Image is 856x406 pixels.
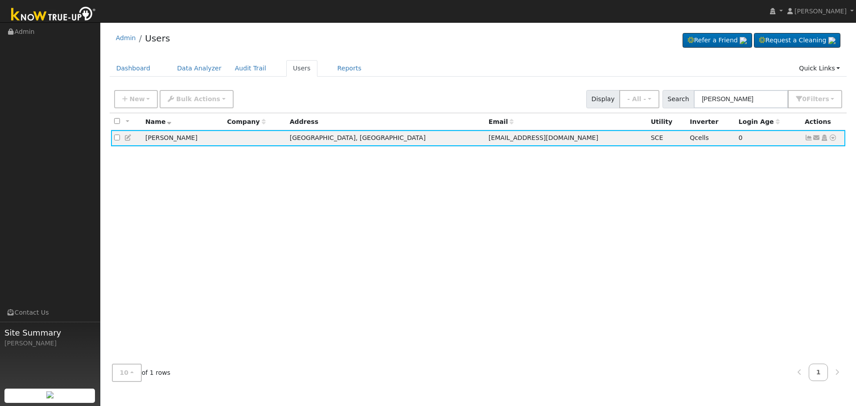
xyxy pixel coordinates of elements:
button: New [114,90,158,108]
input: Search [694,90,788,108]
a: Request a Cleaning [754,33,840,48]
a: Users [145,33,170,44]
a: Other actions [829,133,837,143]
img: retrieve [828,37,835,44]
span: SCE [651,134,663,141]
td: [PERSON_NAME] [142,130,224,147]
div: Address [290,117,482,127]
a: Data Analyzer [170,60,228,77]
span: s [825,95,829,103]
a: 1 [809,364,828,381]
a: Quick Links [792,60,847,77]
button: 10 [112,364,142,382]
span: of 1 rows [112,364,171,382]
span: Name [145,118,172,125]
span: Email [489,118,514,125]
div: Inverter [690,117,732,127]
span: 09/08/2025 2:49:43 PM [739,134,743,141]
span: Search [663,90,694,108]
img: retrieve [46,391,53,398]
a: Show Graph [805,134,813,141]
a: Login As [820,134,828,141]
span: Display [586,90,620,108]
button: Bulk Actions [160,90,233,108]
a: Audit Trail [228,60,273,77]
span: New [129,95,144,103]
span: 10 [120,369,129,376]
img: retrieve [740,37,747,44]
a: Admin [116,34,136,41]
span: [EMAIL_ADDRESS][DOMAIN_NAME] [489,134,598,141]
span: Qcells [690,134,709,141]
img: Know True-Up [7,5,100,25]
button: - All - [619,90,659,108]
span: Company name [227,118,265,125]
span: [PERSON_NAME] [794,8,847,15]
a: Dashboard [110,60,157,77]
span: Filter [807,95,829,103]
button: 0Filters [788,90,842,108]
div: Actions [805,117,842,127]
div: Utility [651,117,683,127]
td: [GEOGRAPHIC_DATA], [GEOGRAPHIC_DATA] [287,130,486,147]
a: Refer a Friend [683,33,752,48]
a: Edit User [124,134,132,141]
span: Days since last login [739,118,780,125]
a: Reports [331,60,368,77]
a: Users [286,60,317,77]
a: jbenavidesl@sbcglobal.net [813,133,821,143]
div: [PERSON_NAME] [4,339,95,348]
span: Site Summary [4,327,95,339]
span: Bulk Actions [176,95,220,103]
